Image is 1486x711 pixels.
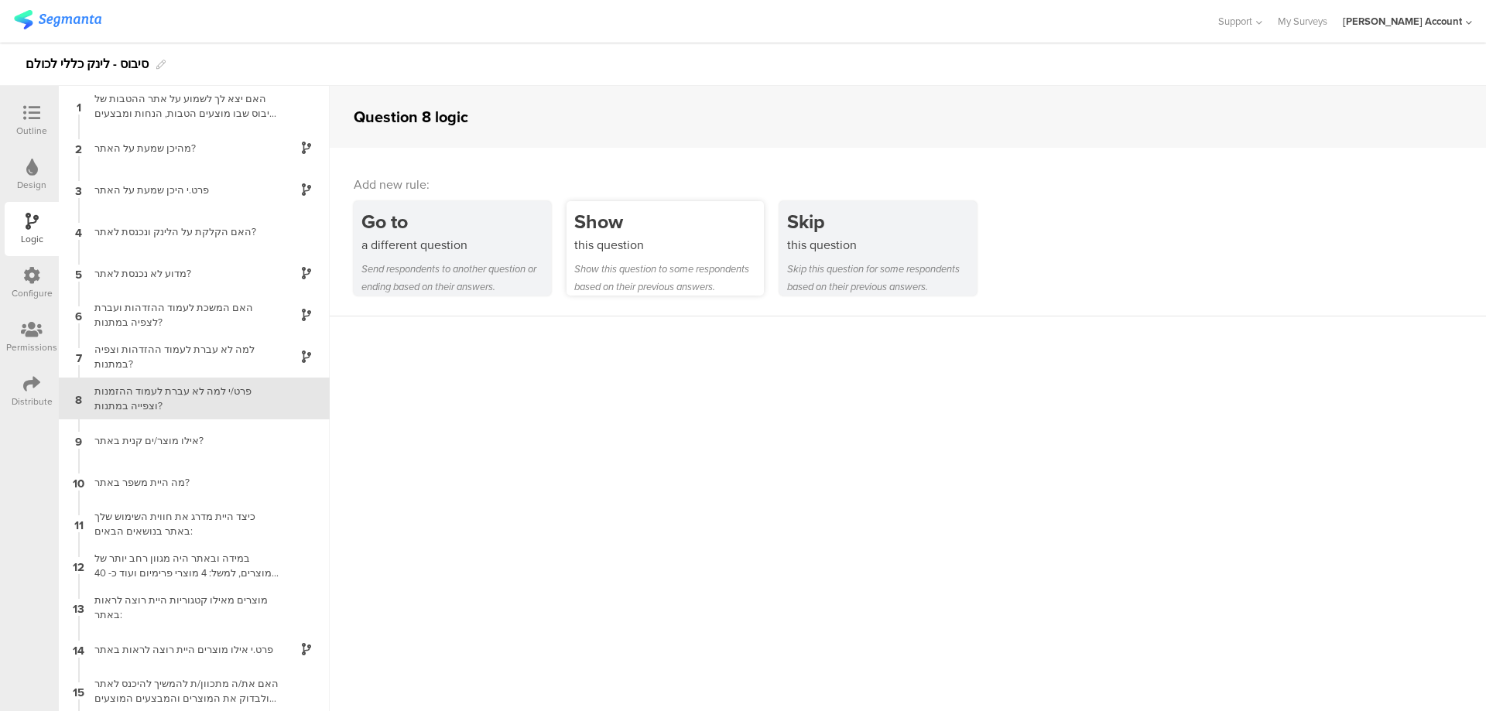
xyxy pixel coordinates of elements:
[574,260,764,296] div: Show this question to some respondents based on their previous answers.
[85,384,279,413] div: פרט/י למה לא עברת לעמוד ההזמנות וצפייה במתנות?
[85,593,279,622] div: מוצרים מאילו קטגוריות היית רוצה לראות באתר:
[85,224,279,239] div: האם הקלקת על הלינק ונכנסת לאתר?
[361,260,551,296] div: Send respondents to another question or ending based on their answers.
[85,475,279,490] div: מה היית משפר באתר?
[787,260,977,296] div: Skip this question for some respondents based on their previous answers.
[85,141,279,156] div: מהיכן שמעת על האתר?
[73,473,84,491] span: 10
[85,509,279,538] div: כיצד היית מדרג את חווית השימוש שלך באתר בנושאים הבאים:
[85,676,279,706] div: האם את/ה מתכוון/ת להמשיך להיכנס לאתר ולבדוק את המוצרים והמבצעים המוצעים בו?
[361,207,551,236] div: Go to
[85,433,279,448] div: אילו מוצר/ים קנית באתר?
[361,236,551,254] div: a different question
[12,395,53,408] div: Distribute
[12,286,53,300] div: Configure
[75,432,82,449] span: 9
[85,91,279,121] div: האם יצא לך לשמוע על אתר ההטבות של סיבוס שבו מוצעים הטבות, הנחות ומבצעים ללקוחות סיבוס?
[75,265,82,282] span: 5
[787,236,977,254] div: this question
[85,342,279,371] div: למה לא עברת לעמוד ההזדהות וצפיה במתנות?
[21,232,43,246] div: Logic
[85,642,279,657] div: פרט.י אילו מוצרים היית רוצה לראות באתר
[85,266,279,281] div: מדוע לא נכנסת לאתר?
[6,340,57,354] div: Permissions
[77,97,81,115] span: 1
[73,641,84,658] span: 14
[85,183,279,197] div: פרט.י היכן שמעת על האתר
[16,124,47,138] div: Outline
[354,105,468,128] div: Question 8 logic
[73,682,84,699] span: 15
[73,557,84,574] span: 12
[75,223,82,240] span: 4
[75,181,82,198] span: 3
[85,300,279,330] div: האם המשכת לעמוד ההזדהות ועברת לצפיה במתנות?
[26,52,149,77] div: סיבוס - לינק כללי לכולם
[574,236,764,254] div: this question
[354,176,1464,193] div: Add new rule:
[85,551,279,580] div: במידה ובאתר היה מגוון רחב יותר של מוצרים, למשל: 4 מוצרי פרימיום ועוד כ- 40 מוצרים יומיומיום, האם ...
[75,306,82,323] span: 6
[74,515,84,532] span: 11
[14,10,101,29] img: segmanta logo
[73,599,84,616] span: 13
[75,390,82,407] span: 8
[75,139,82,156] span: 2
[574,207,764,236] div: Show
[17,178,46,192] div: Design
[76,348,82,365] span: 7
[1343,14,1462,29] div: [PERSON_NAME] Account
[1218,14,1252,29] span: Support
[787,207,977,236] div: Skip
